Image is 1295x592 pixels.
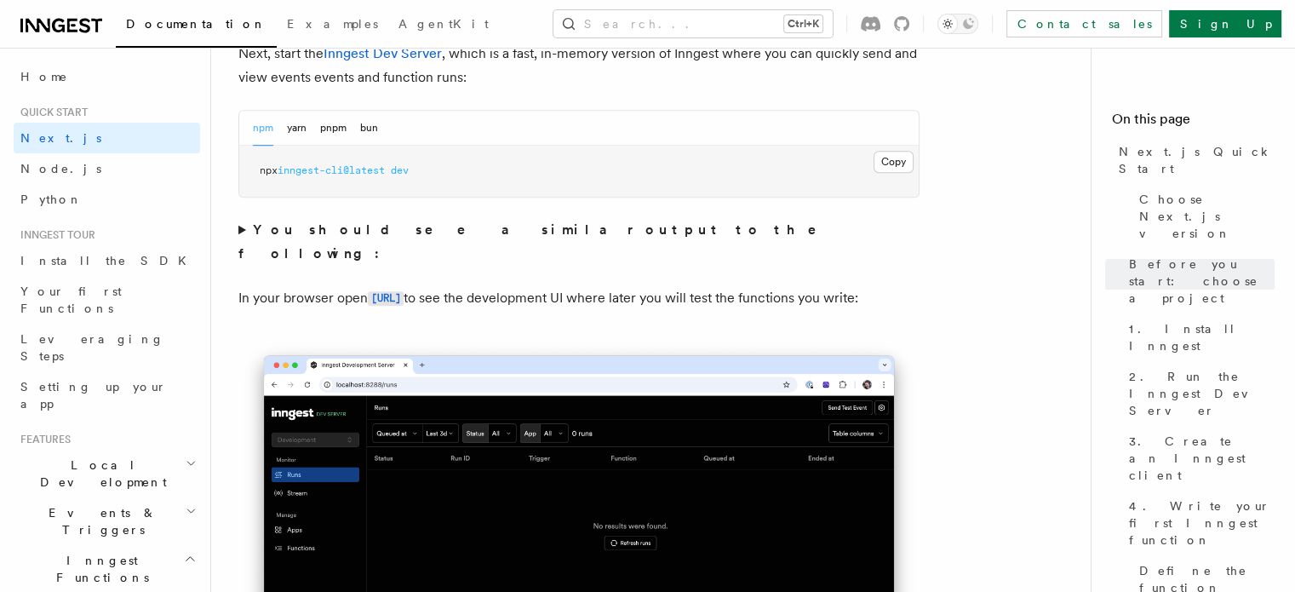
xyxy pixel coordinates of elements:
[784,15,822,32] kbd: Ctrl+K
[278,164,385,176] span: inngest-cli@latest
[287,111,307,146] button: yarn
[14,450,200,497] button: Local Development
[20,162,101,175] span: Node.js
[260,164,278,176] span: npx
[20,68,68,85] span: Home
[14,457,186,491] span: Local Development
[1129,497,1275,549] span: 4. Write your first Inngest function
[1122,313,1275,361] a: 1. Install Inngest
[14,552,184,586] span: Inngest Functions
[253,111,273,146] button: npm
[14,245,200,276] a: Install the SDK
[20,193,83,206] span: Python
[1122,249,1275,313] a: Before you start: choose a project
[398,17,489,31] span: AgentKit
[360,111,378,146] button: bun
[1122,361,1275,426] a: 2. Run the Inngest Dev Server
[20,380,167,411] span: Setting up your app
[1122,426,1275,491] a: 3. Create an Inngest client
[20,254,197,267] span: Install the SDK
[14,123,200,153] a: Next.js
[238,286,920,311] p: In your browser open to see the development UI where later you will test the functions you write:
[277,5,388,46] a: Examples
[1119,143,1275,177] span: Next.js Quick Start
[14,276,200,324] a: Your first Functions
[20,332,164,363] span: Leveraging Steps
[1132,184,1275,249] a: Choose Next.js version
[1122,491,1275,555] a: 4. Write your first Inngest function
[1006,10,1162,37] a: Contact sales
[1112,109,1275,136] h4: On this page
[1169,10,1281,37] a: Sign Up
[238,218,920,266] summary: You should see a similar output to the following:
[14,497,200,545] button: Events & Triggers
[116,5,277,48] a: Documentation
[324,45,442,61] a: Inngest Dev Server
[368,290,404,306] a: [URL]
[238,42,920,89] p: Next, start the , which is a fast, in-memory version of Inngest where you can quickly send and vi...
[14,433,71,446] span: Features
[14,228,95,242] span: Inngest tour
[14,504,186,538] span: Events & Triggers
[287,17,378,31] span: Examples
[553,10,833,37] button: Search...Ctrl+K
[1112,136,1275,184] a: Next.js Quick Start
[874,151,914,173] button: Copy
[1129,256,1275,307] span: Before you start: choose a project
[20,131,101,145] span: Next.js
[368,291,404,306] code: [URL]
[14,324,200,371] a: Leveraging Steps
[320,111,347,146] button: pnpm
[1129,368,1275,419] span: 2. Run the Inngest Dev Server
[1139,191,1275,242] span: Choose Next.js version
[1129,320,1275,354] span: 1. Install Inngest
[14,184,200,215] a: Python
[238,221,840,262] strong: You should see a similar output to the following:
[388,5,499,46] a: AgentKit
[1129,433,1275,484] span: 3. Create an Inngest client
[391,164,409,176] span: dev
[20,285,122,315] span: Your first Functions
[14,106,88,119] span: Quick start
[14,371,200,419] a: Setting up your app
[937,14,978,34] button: Toggle dark mode
[14,153,200,184] a: Node.js
[126,17,266,31] span: Documentation
[14,61,200,92] a: Home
